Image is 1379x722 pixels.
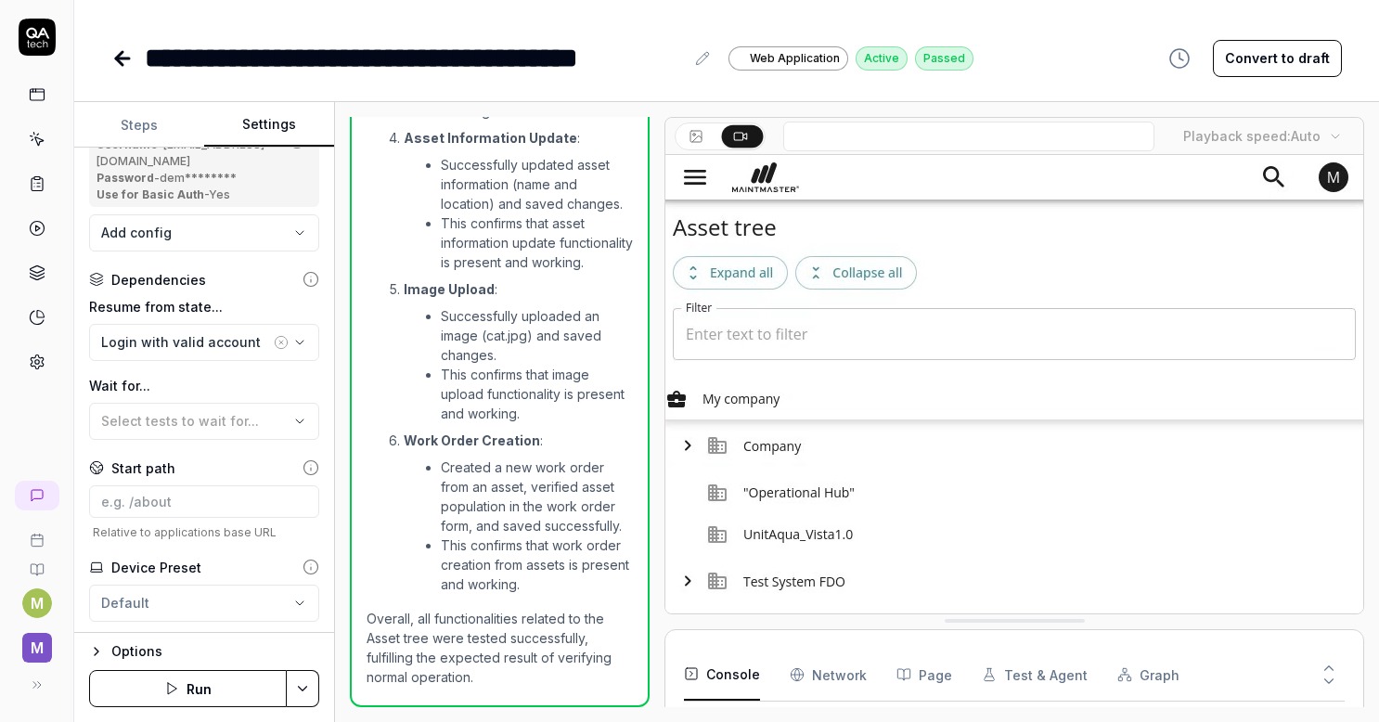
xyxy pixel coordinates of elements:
li: Successfully updated asset information (name and location) and saved changes. [441,155,633,213]
label: Resume from state... [89,297,319,316]
button: M [7,618,66,666]
div: Device Preset [111,558,201,577]
button: Login with valid account [89,324,319,361]
button: M [22,588,52,618]
div: - Yes [97,187,278,203]
strong: Asset Information Update [404,130,577,146]
li: Created a new work order from an asset, verified asset population in the work order form, and sav... [441,458,633,535]
div: Passed [915,46,973,71]
li: Successfully uploaded an image (cat.jpg) and saved changes. [441,306,633,365]
p: Overall, all functionalities related to the Asset tree were tested successfully, fulfilling the e... [367,609,633,687]
div: - [EMAIL_ADDRESS][DOMAIN_NAME] [97,136,278,170]
button: Page [896,649,952,701]
li: This confirms that work order creation from assets is present and working. [441,535,633,594]
button: Run [89,670,287,707]
button: Select tests to wait for... [89,403,319,440]
p: : [404,128,633,148]
span: Relative to applications base URL [89,525,319,539]
button: Convert to draft [1213,40,1342,77]
button: Network [790,649,867,701]
div: Playback speed: [1183,126,1321,146]
div: Dependencies [111,270,206,290]
button: Options [89,640,319,663]
input: e.g. /about [89,485,319,518]
li: This confirms that image upload functionality is present and working. [441,365,633,423]
a: Book a call with us [7,518,66,548]
strong: Image Upload [404,281,495,297]
div: Active [856,46,908,71]
div: Options [111,640,319,663]
button: Default [89,585,319,622]
b: Username [97,137,158,151]
div: Start path [111,458,175,478]
li: This confirms that asset information update functionality is present and working. [441,213,633,272]
p: : [404,431,633,450]
strong: Work Order Creation [404,432,540,448]
div: Default [101,593,149,612]
a: New conversation [15,481,59,510]
div: Login with valid account [101,332,270,352]
a: Web Application [728,45,848,71]
span: Select tests to wait for... [101,413,259,429]
span: M [22,633,52,663]
b: Use for Basic Auth [97,187,204,201]
a: Documentation [7,548,66,577]
button: Settings [204,103,334,148]
button: Test & Agent [982,649,1088,701]
button: Steps [74,103,204,148]
button: Graph [1117,649,1179,701]
button: Console [684,649,760,701]
button: View version history [1157,40,1202,77]
label: Wait for... [89,376,319,395]
span: Web Application [750,50,840,67]
b: Password [97,171,154,185]
p: : [404,279,633,299]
